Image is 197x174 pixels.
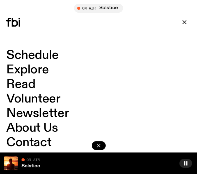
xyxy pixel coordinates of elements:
a: Schedule [6,49,59,61]
a: Solstice [22,164,40,169]
a: Contact [6,137,51,149]
a: About Us [6,122,58,134]
a: Volunteer [6,93,60,105]
a: Explore [6,64,49,76]
button: On AirSolstice [74,4,123,13]
img: A girl standing in the ocean as waist level, staring into the rise of the sun. [4,156,18,170]
span: On Air [27,158,40,162]
a: Read [6,78,35,90]
a: Newsletter [6,108,69,120]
